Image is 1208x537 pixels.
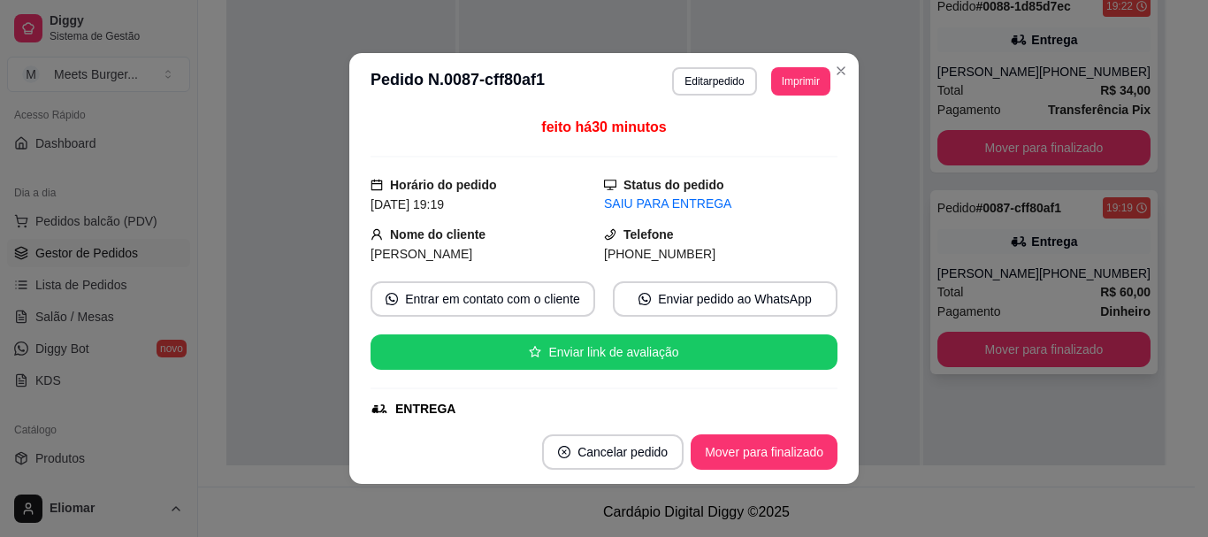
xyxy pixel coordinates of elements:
span: user [371,228,383,241]
strong: Nome do cliente [390,227,485,242]
span: calendar [371,179,383,191]
span: [PERSON_NAME] [371,247,472,261]
span: [PHONE_NUMBER] [604,247,715,261]
button: Imprimir [771,67,830,96]
div: SAIU PARA ENTREGA [604,195,837,213]
div: ENTREGA [395,400,455,418]
span: [DATE] 19:19 [371,197,444,211]
button: whats-appEnviar pedido ao WhatsApp [613,281,837,317]
button: Close [827,57,855,85]
h3: Pedido N. 0087-cff80af1 [371,67,545,96]
strong: Horário do pedido [390,178,497,192]
button: Mover para finalizado [691,434,837,470]
button: starEnviar link de avaliação [371,334,837,370]
span: feito há 30 minutos [541,119,666,134]
span: star [529,346,541,358]
button: Editarpedido [672,67,756,96]
button: whats-appEntrar em contato com o cliente [371,281,595,317]
span: close-circle [558,446,570,458]
span: whats-app [638,293,651,305]
button: close-circleCancelar pedido [542,434,684,470]
strong: Telefone [623,227,674,242]
span: desktop [604,179,616,191]
strong: Status do pedido [623,178,724,192]
span: phone [604,228,616,241]
span: whats-app [386,293,398,305]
